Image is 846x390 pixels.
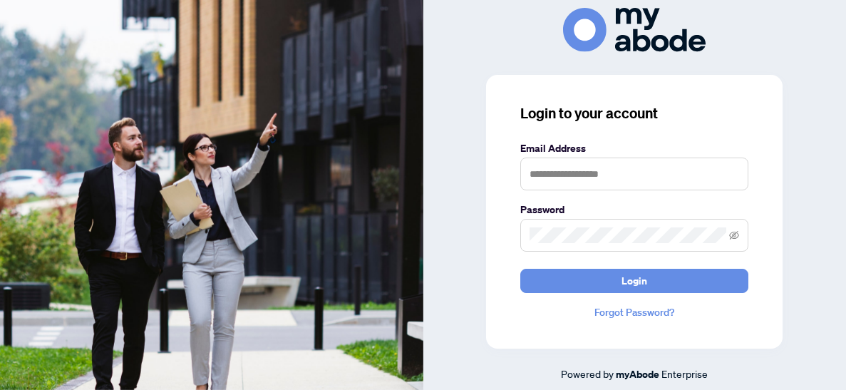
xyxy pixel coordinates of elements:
[520,140,748,156] label: Email Address
[520,103,748,123] h3: Login to your account
[520,304,748,320] a: Forgot Password?
[616,366,659,382] a: myAbode
[621,270,647,292] span: Login
[563,8,706,51] img: ma-logo
[729,230,739,240] span: eye-invisible
[561,367,614,380] span: Powered by
[520,269,748,293] button: Login
[520,202,748,217] label: Password
[661,367,708,380] span: Enterprise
